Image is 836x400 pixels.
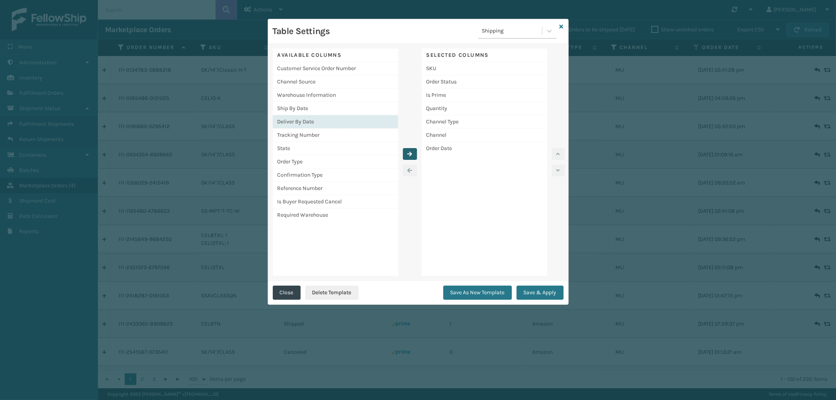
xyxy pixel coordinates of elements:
div: Selected Columns [422,49,547,62]
div: Available Columns [273,49,398,62]
div: Order Type [273,155,398,168]
div: Channel Source [273,75,398,89]
div: Shipping [482,27,543,35]
div: Channel [422,129,547,142]
div: Is Prime [422,89,547,102]
div: Order Date [422,142,547,155]
div: Reference Number [273,182,398,195]
button: Delete Template [305,286,359,300]
div: Required Warehouse [273,208,398,221]
button: Save & Apply [517,286,564,300]
h3: Table Settings [273,25,330,37]
div: Confirmation Type [273,168,398,182]
button: Close [273,286,301,300]
div: Channel Type [422,115,547,129]
div: Tracking Number [273,129,398,142]
div: Quantity [422,102,547,115]
div: SKU [422,62,547,75]
div: Deliver By Date [273,115,398,129]
div: Warehouse Information [273,89,398,102]
div: Ship By Date [273,102,398,115]
div: State [273,142,398,155]
div: Is Buyer Requested Cancel [273,195,398,208]
div: Customer Service Order Number [273,62,398,75]
div: Order Status [422,75,547,89]
button: Save As New Template [443,286,512,300]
